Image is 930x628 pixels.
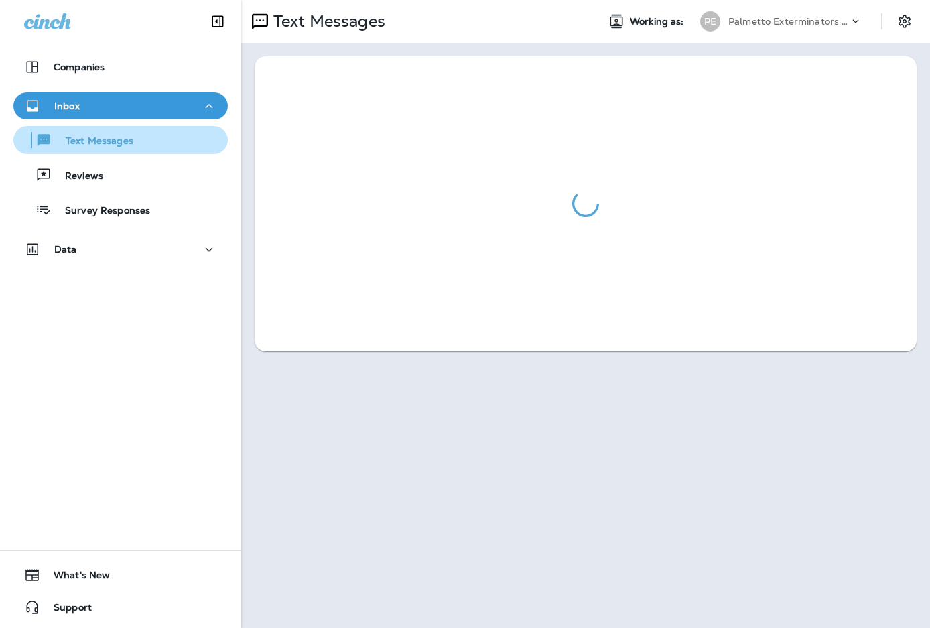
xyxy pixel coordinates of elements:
[52,135,133,148] p: Text Messages
[630,16,687,27] span: Working as:
[13,161,228,189] button: Reviews
[13,92,228,119] button: Inbox
[54,62,105,72] p: Companies
[40,602,92,618] span: Support
[13,196,228,224] button: Survey Responses
[892,9,917,34] button: Settings
[13,594,228,621] button: Support
[199,8,237,35] button: Collapse Sidebar
[700,11,720,32] div: PE
[13,562,228,588] button: What's New
[13,54,228,80] button: Companies
[52,170,103,183] p: Reviews
[54,244,77,255] p: Data
[40,570,110,586] span: What's New
[54,101,80,111] p: Inbox
[13,126,228,154] button: Text Messages
[13,236,228,263] button: Data
[728,16,849,27] p: Palmetto Exterminators LLC
[52,205,150,218] p: Survey Responses
[268,11,385,32] p: Text Messages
